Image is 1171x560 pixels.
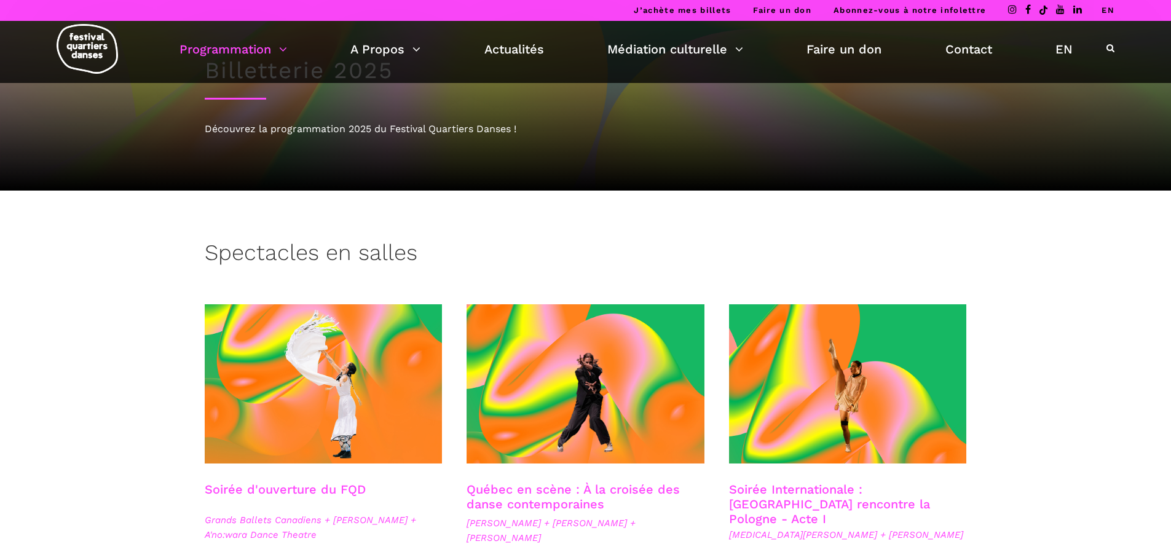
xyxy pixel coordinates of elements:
a: A Propos [350,39,420,60]
span: [MEDICAL_DATA][PERSON_NAME] + [PERSON_NAME] [729,527,967,542]
a: Soirée Internationale : [GEOGRAPHIC_DATA] rencontre la Pologne - Acte I [729,482,930,526]
a: Contact [945,39,992,60]
span: [PERSON_NAME] + [PERSON_NAME] + [PERSON_NAME] [467,516,704,545]
a: Québec en scène : À la croisée des danse contemporaines [467,482,680,511]
a: Abonnez-vous à notre infolettre [834,6,986,15]
a: EN [1102,6,1114,15]
img: logo-fqd-med [57,24,118,74]
span: Grands Ballets Canadiens + [PERSON_NAME] + A'no:wara Dance Theatre [205,513,443,542]
a: Programmation [179,39,287,60]
a: J’achète mes billets [634,6,731,15]
a: Médiation culturelle [607,39,743,60]
a: Faire un don [806,39,881,60]
a: Faire un don [753,6,811,15]
h3: Spectacles en salles [205,240,417,270]
a: Soirée d'ouverture du FQD [205,482,366,497]
a: Actualités [484,39,544,60]
a: EN [1055,39,1073,60]
div: Découvrez la programmation 2025 du Festival Quartiers Danses ! [205,121,967,137]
